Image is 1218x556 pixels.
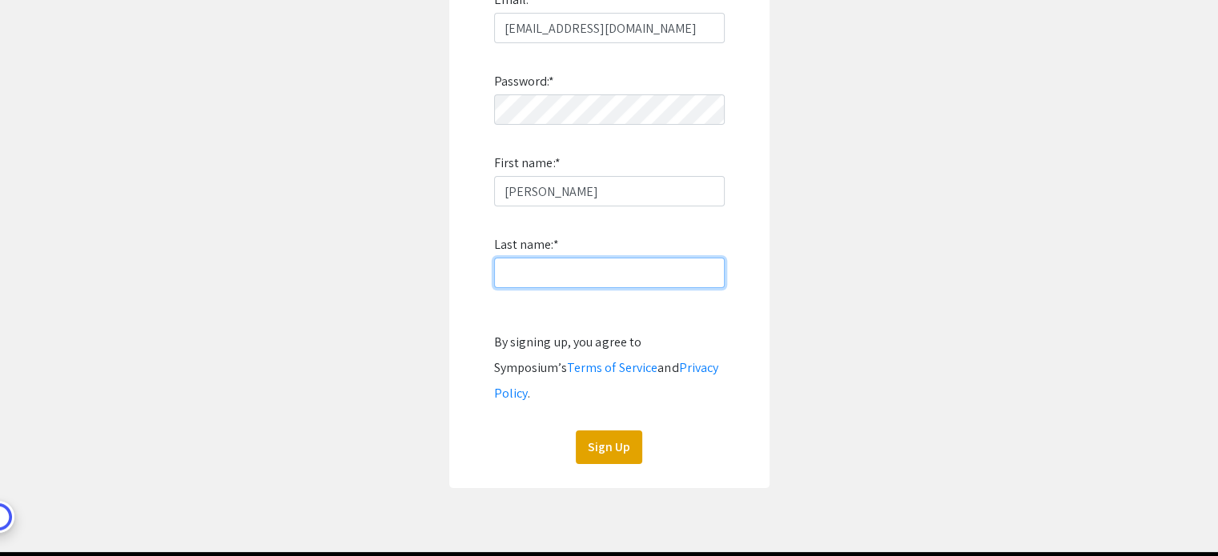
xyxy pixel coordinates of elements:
[494,330,725,406] div: By signing up, you agree to Symposium’s and .
[567,359,658,376] a: Terms of Service
[12,484,68,544] iframe: Chat
[494,69,555,94] label: Password:
[494,150,561,176] label: First name:
[494,232,559,258] label: Last name:
[576,430,642,464] button: Sign Up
